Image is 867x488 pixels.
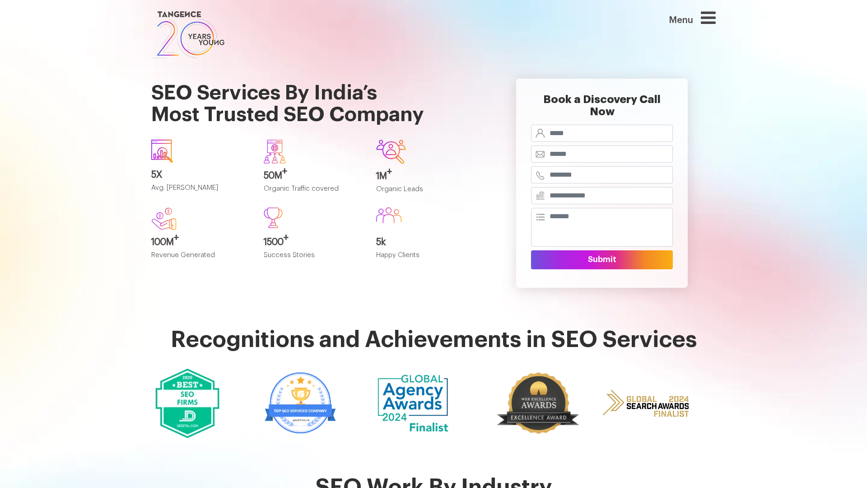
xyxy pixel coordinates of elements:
h3: 5k [376,237,475,247]
h1: SEO Services By India’s Most Trusted SEO Company [151,61,475,132]
p: Revenue Generated [151,252,250,267]
sup: + [174,233,179,242]
h3: 1500 [264,237,363,247]
p: Avg. [PERSON_NAME] [151,184,250,199]
h1: Recognitions and Achievements in SEO Services [151,328,716,352]
h2: Book a Discovery Call Now [531,94,673,125]
p: Happy Clients [376,252,475,267]
img: Group-640.svg [264,140,286,163]
sup: + [284,233,289,242]
sup: + [282,167,287,176]
p: Organic Leads [376,186,475,201]
h3: 1M [376,171,475,181]
h3: 5X [151,170,250,180]
img: Group%20586.svg [376,207,401,223]
img: new.svg [151,207,177,230]
img: icon1.svg [151,140,173,163]
img: Group-642.svg [376,140,406,164]
img: logo SVG [151,9,225,61]
img: Path%20473.svg [264,207,283,228]
p: Organic Traffic covered [264,185,363,200]
h3: 100M [151,237,250,247]
button: Submit [531,250,673,269]
h3: 50M [264,171,363,181]
sup: + [387,167,392,176]
p: Success Stories [264,252,363,267]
